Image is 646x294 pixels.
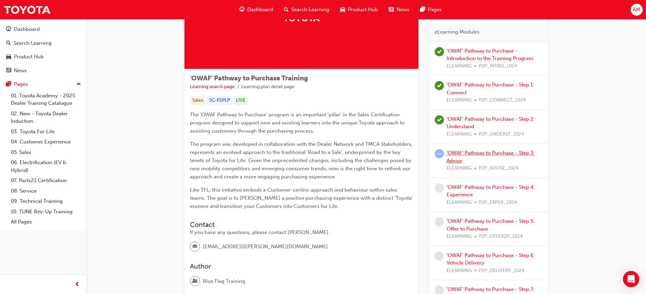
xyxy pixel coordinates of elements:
button: AM [631,4,643,16]
a: 09. Technical Training [8,196,84,207]
span: P2P_CONNECT_1024 [479,96,526,104]
a: 01. Toyota Academy - 2025 Dealer Training Catalogue [8,91,84,109]
a: Search Learning [3,37,84,50]
li: Learning plan detail page [241,83,294,91]
a: Dashboard [3,23,84,36]
span: ELEARNING [447,62,472,70]
a: pages-iconPages [415,3,447,17]
span: P2P_ADVISE_1024 [479,164,518,172]
span: News [396,6,409,14]
span: ELEARNING [447,267,472,275]
a: All Pages [8,217,84,227]
a: 08. Service [8,186,84,196]
span: search-icon [6,40,11,46]
span: ELEARNING [447,164,472,172]
span: P2P_INTRO_1024 [479,62,517,70]
span: Dashboard [247,6,273,14]
div: Product Hub [14,53,44,61]
a: Learning search page [190,84,235,90]
span: eLearning Modules [435,28,479,36]
h3: Contact [190,221,413,229]
span: guage-icon [6,26,11,33]
span: car-icon [340,5,345,14]
div: Dashboard [14,25,40,33]
a: 'OWAF' Pathway to Purchase - Step 6: Vehicle Delivery [447,252,535,266]
h3: Author [190,262,413,270]
span: learningRecordVerb_NONE-icon [435,252,444,261]
span: up-icon [76,80,81,89]
span: Like TFL, this initiative embeds a Customer-centric approach and behaviour within sales teams. Th... [190,187,414,209]
span: Product Hub [348,6,378,14]
span: ELEARNING [447,96,472,104]
button: Pages [3,78,84,91]
span: P2P_OFFER2P_1024 [479,233,523,240]
a: 'OWAF' Pathway to Purchase - Step 3: Advise [447,150,535,164]
a: news-iconNews [383,3,415,17]
span: ELEARNING [447,233,472,240]
a: 'OWAF' Pathway to Purchase - Step 2: Understand [447,116,535,130]
span: news-icon [6,68,11,74]
div: LIVE [234,96,248,105]
a: 'OWAF' Pathway to Purchase - Step 4: Experience [447,184,535,198]
div: If you have any questions, please contact [PERSON_NAME]. [190,229,413,236]
div: Search Learning [14,39,52,47]
span: learningRecordVerb_PASS-icon [435,115,444,124]
span: P2P_DELIVERY_1024 [479,267,524,275]
span: search-icon [284,5,289,14]
a: 04. Customer Experience [8,137,84,147]
span: The 'OWAF Pathway to Purchase' program is an important 'pillar' in the Sales Certification progra... [190,112,406,134]
span: car-icon [6,54,11,60]
span: 'OWAF' Pathway to Purchase Training [190,74,308,82]
span: learningRecordVerb_NONE-icon [435,183,444,193]
a: 'OWAF' Pathway to Purchase - Step 5: Offer to Purchase [447,218,534,232]
span: pages-icon [6,81,11,87]
a: 10. TUNE Rev-Up Training [8,207,84,217]
span: ELEARNING [447,199,472,207]
a: News [3,64,84,77]
span: P2P_EXPER_1024 [479,199,517,207]
span: Pages [428,6,442,14]
a: 03. Toyota For Life [8,126,84,137]
span: news-icon [389,5,394,14]
span: ELEARNING [447,131,472,138]
div: SC-P2PLP [207,96,232,105]
span: The program was developed in collaboration with the Dealer Network and TMCA Stakeholders, represe... [190,141,414,180]
span: learningRecordVerb_PASS-icon [435,81,444,90]
div: Pages [14,80,28,88]
a: search-iconSearch Learning [278,3,335,17]
a: Product Hub [3,51,84,63]
span: learningRecordVerb_ATTEMPT-icon [435,149,444,158]
a: 'OWAF' Pathway to Purchase - Step 1: Connect [447,82,534,96]
span: learningRecordVerb_NONE-icon [435,217,444,227]
span: Search Learning [291,6,329,14]
div: Open Intercom Messenger [623,271,639,287]
button: DashboardSearch LearningProduct HubNews [3,22,84,78]
span: user-icon [193,277,197,286]
span: guage-icon [239,5,244,14]
a: 02. New - Toyota Dealer Induction [8,109,84,126]
a: 05. Sales [8,147,84,158]
a: guage-iconDashboard [234,3,278,17]
a: 07. Parts21 Certification [8,175,84,186]
a: 06. Electrification (EV & Hybrid) [8,157,84,175]
span: Blue Flag Training [203,277,245,285]
span: AM [633,6,640,14]
span: [EMAIL_ADDRESS][PERSON_NAME][DOMAIN_NAME] [203,243,328,251]
a: car-iconProduct Hub [335,3,383,17]
span: learningRecordVerb_COMPLETE-icon [435,47,444,56]
div: News [14,67,27,75]
span: P2P_UNDERST_1024 [479,131,524,138]
a: 'OWAF' Pathway to Purchase - Introduction to the Training Program [447,48,533,62]
span: prev-icon [75,280,80,289]
div: Sales [190,96,205,105]
span: pages-icon [420,5,425,14]
img: Trak [3,2,51,17]
span: email-icon [193,242,197,251]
